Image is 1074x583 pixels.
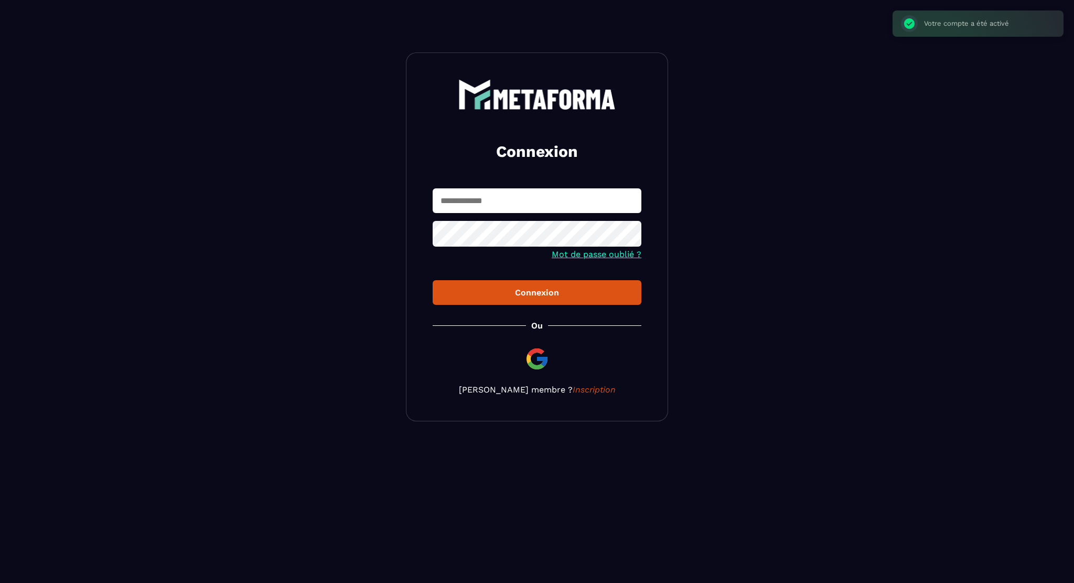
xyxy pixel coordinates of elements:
a: Mot de passe oublié ? [552,249,641,259]
p: Ou [531,321,543,331]
div: Connexion [441,288,633,298]
img: google [524,346,550,372]
button: Connexion [433,280,641,305]
p: [PERSON_NAME] membre ? [433,385,641,395]
h2: Connexion [445,141,629,162]
a: Inscription [573,385,616,395]
a: logo [433,79,641,110]
img: logo [458,79,616,110]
